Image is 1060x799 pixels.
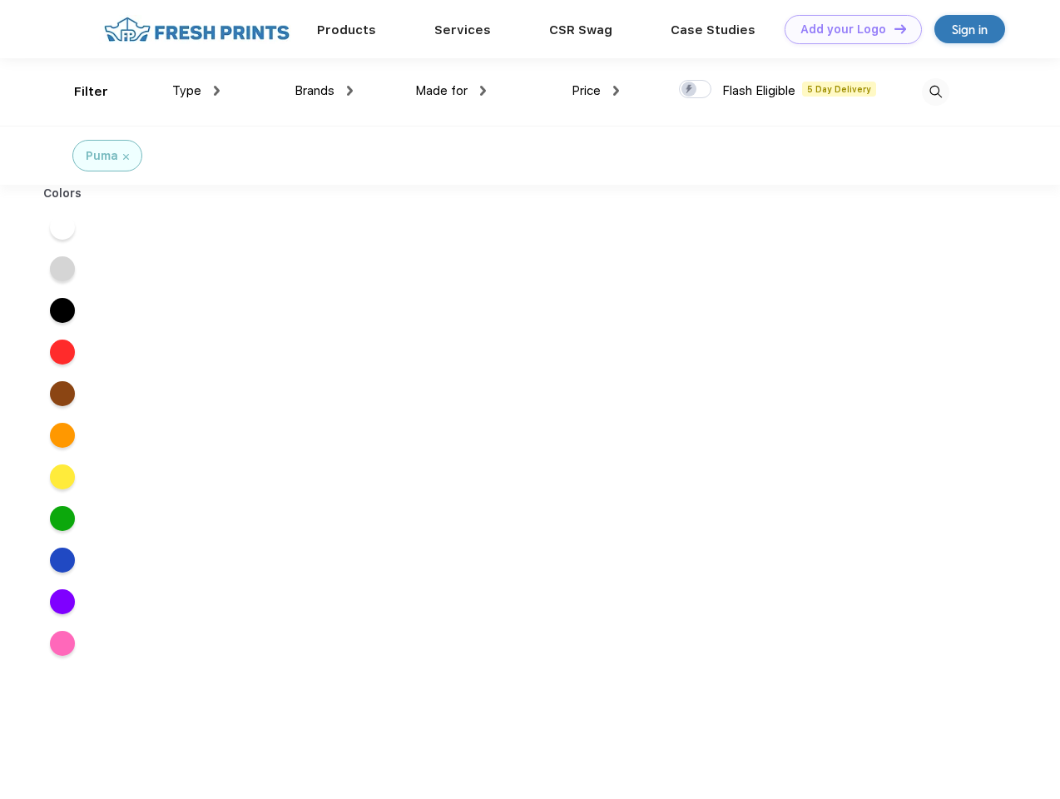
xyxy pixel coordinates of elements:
[86,147,118,165] div: Puma
[952,20,988,39] div: Sign in
[415,83,468,98] span: Made for
[722,83,795,98] span: Flash Eligible
[74,82,108,102] div: Filter
[922,78,949,106] img: desktop_search.svg
[572,83,601,98] span: Price
[123,154,129,160] img: filter_cancel.svg
[347,86,353,96] img: dropdown.png
[99,15,295,44] img: fo%20logo%202.webp
[434,22,491,37] a: Services
[31,185,95,202] div: Colors
[317,22,376,37] a: Products
[172,83,201,98] span: Type
[549,22,612,37] a: CSR Swag
[894,24,906,33] img: DT
[800,22,886,37] div: Add your Logo
[802,82,876,97] span: 5 Day Delivery
[214,86,220,96] img: dropdown.png
[480,86,486,96] img: dropdown.png
[934,15,1005,43] a: Sign in
[295,83,334,98] span: Brands
[613,86,619,96] img: dropdown.png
